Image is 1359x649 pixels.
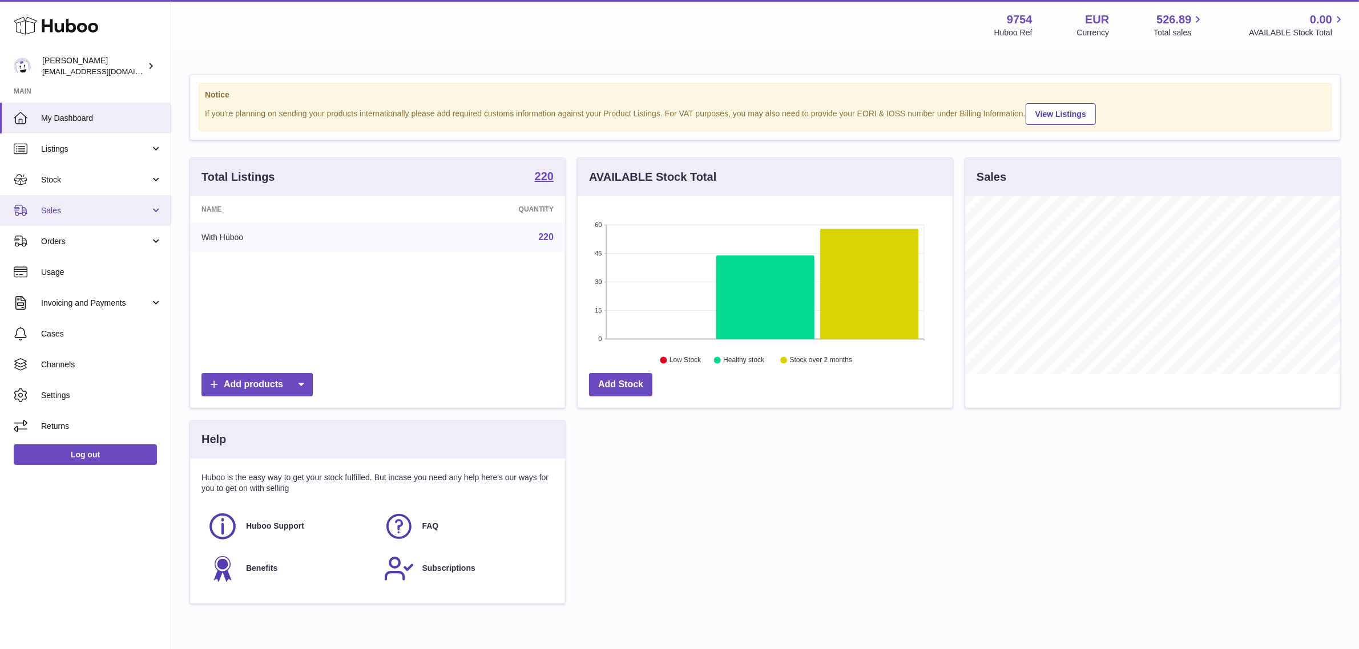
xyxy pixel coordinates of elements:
[14,58,31,75] img: internalAdmin-9754@internal.huboo.com
[977,169,1006,185] h3: Sales
[201,432,226,447] h3: Help
[41,267,162,278] span: Usage
[1156,12,1191,27] span: 526.89
[41,421,162,432] span: Returns
[190,196,388,222] th: Name
[1154,12,1204,38] a: 526.89 Total sales
[595,221,602,228] text: 60
[723,356,765,364] text: Healthy stock
[41,390,162,401] span: Settings
[201,169,275,185] h3: Total Listings
[41,205,150,216] span: Sales
[41,359,162,370] span: Channels
[670,356,701,364] text: Low Stock
[538,232,554,242] a: 220
[595,278,602,285] text: 30
[1249,27,1345,38] span: AVAILABLE Stock Total
[1007,12,1033,27] strong: 9754
[205,102,1325,125] div: If you're planning on sending your products internationally please add required customs informati...
[41,298,150,309] span: Invoicing and Payments
[246,563,277,574] span: Benefits
[201,472,554,494] p: Huboo is the easy way to get your stock fulfilled. But incase you need any help here's our ways f...
[1026,103,1096,125] a: View Listings
[589,169,716,185] h3: AVAILABLE Stock Total
[201,373,313,396] a: Add products
[1154,27,1204,38] span: Total sales
[595,250,602,257] text: 45
[598,335,602,342] text: 0
[42,67,168,76] span: [EMAIL_ADDRESS][DOMAIN_NAME]
[422,521,439,532] span: FAQ
[1310,12,1332,27] span: 0.00
[41,175,150,185] span: Stock
[41,236,150,247] span: Orders
[384,553,549,584] a: Subscriptions
[535,171,554,184] a: 220
[1077,27,1110,38] div: Currency
[41,113,162,124] span: My Dashboard
[422,563,475,574] span: Subscriptions
[246,521,304,532] span: Huboo Support
[1085,12,1109,27] strong: EUR
[388,196,565,222] th: Quantity
[207,553,372,584] a: Benefits
[190,222,388,252] td: With Huboo
[41,328,162,339] span: Cases
[205,90,1325,100] strong: Notice
[1249,12,1345,38] a: 0.00 AVAILABLE Stock Total
[14,444,157,465] a: Log out
[535,171,554,182] strong: 220
[790,356,852,364] text: Stock over 2 months
[994,27,1033,38] div: Huboo Ref
[595,307,602,314] text: 15
[589,373,652,396] a: Add Stock
[207,511,372,542] a: Huboo Support
[384,511,549,542] a: FAQ
[41,144,150,155] span: Listings
[42,55,145,77] div: [PERSON_NAME]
